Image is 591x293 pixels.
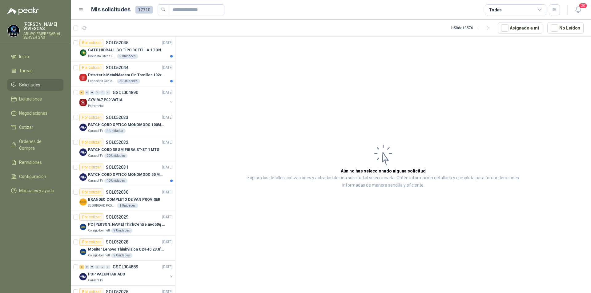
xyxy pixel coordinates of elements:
p: [DATE] [162,214,173,220]
p: GRUPO EMPRESARIAL SERVER SAS [23,32,63,39]
span: Negociaciones [19,110,47,117]
img: Company Logo [79,198,87,206]
a: Por cotizarSOL052029[DATE] Company LogoPC [PERSON_NAME] ThinkCentre neo50q Gen 4 Core i5 16Gb 512... [71,211,175,236]
img: Company Logo [79,148,87,156]
img: Company Logo [79,49,87,56]
span: Remisiones [19,159,42,166]
div: 0 [90,265,94,269]
div: 9 Unidades [111,228,132,233]
a: Por cotizarSOL052044[DATE] Company LogoEstantería Metal/Madera Sin Tornillos 192x100x50 cm 5 Nive... [71,61,175,86]
button: 20 [573,4,584,15]
div: 0 [106,265,110,269]
div: 1 - 50 de 10576 [451,23,493,33]
p: GSOL004890 [113,90,138,95]
p: SOL052028 [106,240,128,244]
span: Manuales y ayuda [19,187,54,194]
p: PC [PERSON_NAME] ThinkCentre neo50q Gen 4 Core i5 16Gb 512Gb SSD Win 11 Pro 3YW Con Teclado y Mouse [88,222,165,228]
span: 17710 [135,6,153,14]
span: Órdenes de Compra [19,138,58,152]
p: [DATE] [162,189,173,195]
a: Por cotizarSOL052030[DATE] Company LogoBRANDEO COMPLETO DE VAN PROVISERSEGURIDAD PROVISER LTDA1 U... [71,186,175,211]
a: Negociaciones [7,107,63,119]
p: SOL052033 [106,115,128,120]
img: Company Logo [79,273,87,280]
img: Company Logo [79,248,87,255]
p: Monitor Lenovo ThinkVision C24-40 23.8" 3YW [88,247,165,252]
p: BRANDEO COMPLETO DE VAN PROVISER [88,197,160,203]
div: Por cotizar [79,164,103,171]
div: Todas [489,6,502,13]
span: Solicitudes [19,81,40,88]
button: No Leídos [547,22,584,34]
p: SYV-947 P09 VATIA [88,97,123,103]
p: BioCosta Green Energy S.A.S [88,54,116,59]
p: Estantería Metal/Madera Sin Tornillos 192x100x50 cm 5 Niveles Gris [88,72,165,78]
p: PATCH CORD OPTICO MONOMODO 100MTS [88,122,165,128]
img: Company Logo [79,74,87,81]
img: Logo peakr [7,7,39,15]
p: [DATE] [162,164,173,170]
div: 0 [85,90,89,95]
div: 0 [100,90,105,95]
a: 4 0 0 0 0 0 GSOL004890[DATE] Company LogoSYV-947 P09 VATIAEstrumetal [79,89,174,109]
a: Por cotizarSOL052032[DATE] Company LogoPATCH CORD DE SM FIBRA ST-ST 1 MTSCaracol TV20 Unidades [71,136,175,161]
p: Caracol TV [88,153,103,158]
p: Colegio Bennett [88,228,110,233]
span: search [161,7,166,12]
p: [DATE] [162,115,173,121]
p: Estrumetal [88,104,104,109]
p: GATO HIDRAULICO TIPO BOTELLA 1 TON [88,47,161,53]
img: Company Logo [79,223,87,231]
a: Remisiones [7,156,63,168]
p: Caracol TV [88,278,103,283]
div: 0 [106,90,110,95]
div: 0 [95,90,100,95]
div: 0 [85,265,89,269]
div: 2 Unidades [117,54,138,59]
div: 0 [100,265,105,269]
p: [DATE] [162,140,173,145]
span: Licitaciones [19,96,42,102]
p: POP VALUNTARIADO [88,271,125,277]
a: Por cotizarSOL052028[DATE] Company LogoMonitor Lenovo ThinkVision C24-40 23.8" 3YWColegio Bennett... [71,236,175,261]
p: SOL052045 [106,41,128,45]
a: Solicitudes [7,79,63,91]
p: [DATE] [162,90,173,96]
p: SEGURIDAD PROVISER LTDA [88,203,116,208]
div: 0 [90,90,94,95]
p: Caracol TV [88,129,103,133]
p: SOL052030 [106,190,128,194]
p: Explora los detalles, cotizaciones y actividad de una solicitud al seleccionarla. Obtén informaci... [237,174,529,189]
div: Por cotizar [79,64,103,71]
a: Por cotizarSOL052033[DATE] Company LogoPATCH CORD OPTICO MONOMODO 100MTSCaracol TV4 Unidades [71,111,175,136]
div: Por cotizar [79,188,103,196]
p: [DATE] [162,239,173,245]
p: GSOL004889 [113,265,138,269]
span: 20 [579,3,587,9]
div: 20 Unidades [104,153,127,158]
p: [DATE] [162,264,173,270]
p: [PERSON_NAME] VIVIESCAS [23,22,63,31]
img: Company Logo [79,124,87,131]
div: 0 [95,265,100,269]
a: Cotizar [7,121,63,133]
h1: Mis solicitudes [91,5,131,14]
a: Órdenes de Compra [7,136,63,154]
p: Fundación Clínica Shaio [88,79,116,84]
p: [DATE] [162,65,173,71]
button: Asignado a mi [498,22,542,34]
div: 4 [79,90,84,95]
div: Por cotizar [79,114,103,121]
a: Licitaciones [7,93,63,105]
div: 9 Unidades [111,253,132,258]
img: Company Logo [8,25,19,37]
p: SOL052029 [106,215,128,219]
div: Por cotizar [79,238,103,246]
div: 2 [79,265,84,269]
a: Tareas [7,65,63,77]
div: Por cotizar [79,213,103,221]
a: Configuración [7,171,63,182]
div: Por cotizar [79,139,103,146]
div: 1 Unidades [117,203,138,208]
img: Company Logo [79,99,87,106]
